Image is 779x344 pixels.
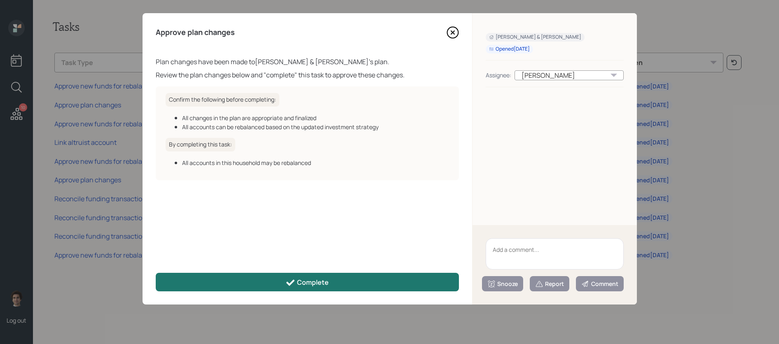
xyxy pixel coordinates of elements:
[156,70,459,80] div: Review the plan changes below and "complete" this task to approve these changes.
[489,46,530,53] div: Opened [DATE]
[482,276,523,291] button: Snooze
[487,280,518,288] div: Snooze
[166,138,235,151] h6: By completing this task:
[535,280,564,288] div: Report
[581,280,618,288] div: Comment
[576,276,624,291] button: Comment
[156,28,235,37] h4: Approve plan changes
[486,71,511,79] div: Assignee:
[515,70,624,80] div: [PERSON_NAME]
[182,158,449,167] div: All accounts in this household may be rebalanced
[182,123,449,131] div: All accounts can be rebalanced based on the updated investment strategy
[156,273,459,291] button: Complete
[166,93,279,107] h6: Confirm the following before completing:
[530,276,569,291] button: Report
[489,34,581,41] div: [PERSON_NAME] & [PERSON_NAME]
[156,57,459,67] div: Plan changes have been made to [PERSON_NAME] & [PERSON_NAME] 's plan.
[182,114,449,122] div: All changes in the plan are appropriate and finalized
[285,278,329,288] div: Complete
